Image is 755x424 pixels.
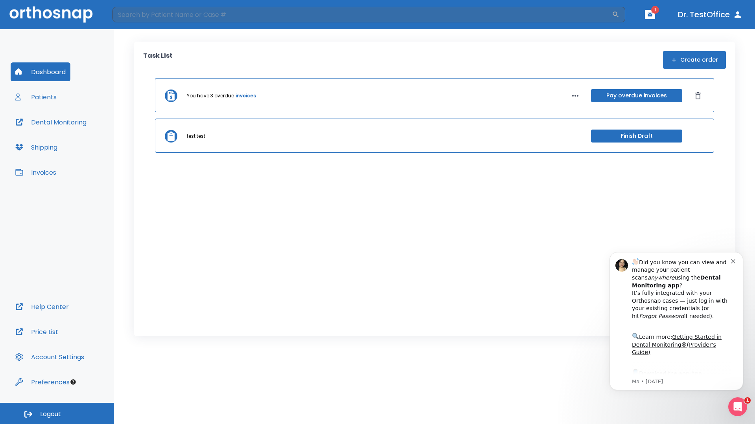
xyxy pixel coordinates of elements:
[143,51,173,69] p: Task List
[34,128,133,168] div: Download the app: | ​ Let us know if you need help getting started!
[598,240,755,403] iframe: Intercom notifications message
[11,62,70,81] button: Dashboard
[236,92,256,99] a: invoices
[34,130,104,144] a: App Store
[651,6,659,14] span: 1
[728,397,747,416] iframe: Intercom live chat
[133,17,140,23] button: Dismiss notification
[34,138,133,145] p: Message from Ma, sent 2w ago
[11,373,74,391] button: Preferences
[675,7,746,22] button: Dr. TestOffice
[663,51,726,69] button: Create order
[40,410,61,419] span: Logout
[744,397,751,404] span: 1
[187,92,234,99] p: You have 3 overdue
[11,297,74,316] button: Help Center
[9,6,93,22] img: Orthosnap
[11,138,62,157] button: Shipping
[11,88,61,106] button: Patients
[70,378,77,386] div: Tooltip anchor
[11,347,89,366] button: Account Settings
[11,322,63,341] button: Price List
[11,113,91,132] button: Dental Monitoring
[692,90,704,102] button: Dismiss
[187,133,205,140] p: test test
[112,7,612,22] input: Search by Patient Name or Case #
[591,130,682,143] button: Finish Draft
[591,89,682,102] button: Pay overdue invoices
[11,163,61,182] button: Invoices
